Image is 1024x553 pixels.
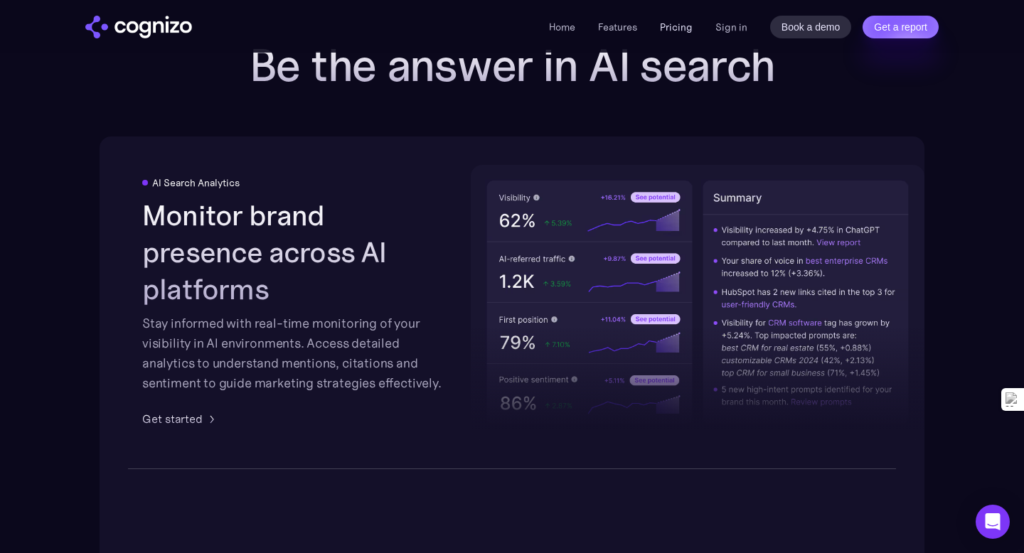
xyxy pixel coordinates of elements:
[142,197,447,308] h2: Monitor brand presence across AI platforms
[228,40,796,91] h2: Be the answer in AI search
[770,16,852,38] a: Book a demo
[715,18,747,36] a: Sign in
[152,177,240,188] div: AI Search Analytics
[863,16,939,38] a: Get a report
[660,21,693,33] a: Pricing
[142,313,447,393] div: Stay informed with real-time monitoring of your visibility in AI environments. Access detailed an...
[598,21,637,33] a: Features
[142,410,220,427] a: Get started
[976,505,1010,539] div: Open Intercom Messenger
[85,16,192,38] a: home
[471,165,924,440] img: AI visibility metrics performance insights
[85,16,192,38] img: cognizo logo
[549,21,575,33] a: Home
[142,410,203,427] div: Get started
